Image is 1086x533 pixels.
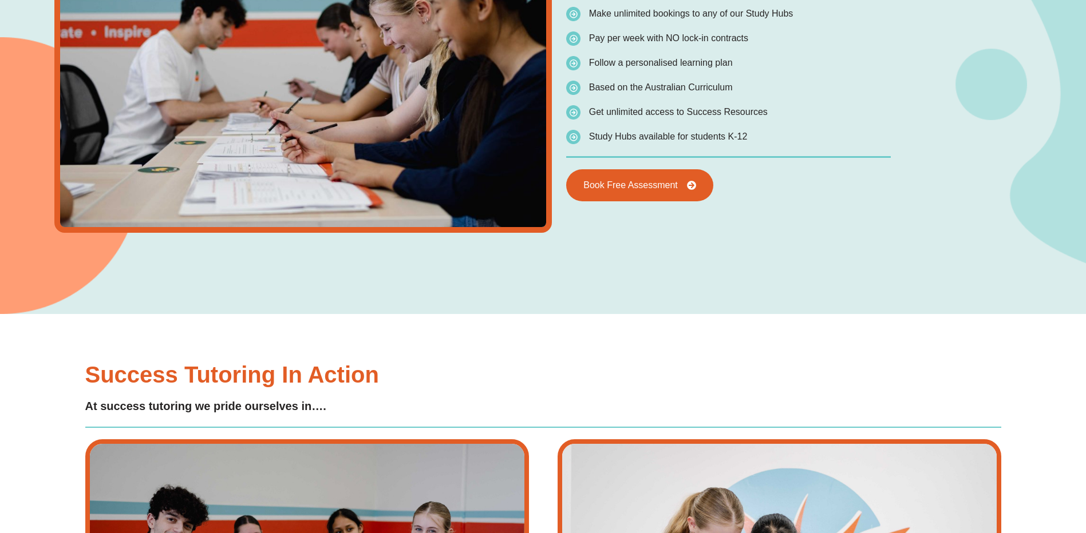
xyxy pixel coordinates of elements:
span:  [156,149,164,157]
span: Q [193,160,200,168]
span:  [260,149,268,157]
span: Z [198,149,203,157]
span: W [209,149,217,157]
span: 3 [76,193,81,201]
span:  [97,193,105,201]
span: L [160,81,168,96]
span: W [400,149,408,157]
span: I [193,149,196,157]
span: X [211,193,216,201]
span: L [98,182,103,190]
span: O [226,160,232,168]
span: W [93,182,101,190]
span: Study Hubs available for students K-12 [589,132,748,141]
span: W [271,160,279,168]
span:  [290,81,305,96]
span:  [179,182,187,190]
span: $ [76,149,81,157]
span: P [126,160,132,168]
span:  [196,149,204,157]
span: D [151,182,157,190]
span: D [143,182,149,190]
span: S [167,149,173,157]
span:  [124,160,132,168]
span: W [128,129,139,141]
span: Book Free Assessment [583,181,678,190]
button: Add or edit images [411,1,427,17]
span: S [168,182,174,190]
span: V [267,160,273,168]
span: V [227,193,232,201]
span: J [140,129,146,141]
span:  [373,149,381,157]
span: D [108,182,113,190]
span: L [274,160,278,168]
span: " [216,182,219,190]
span: Y [247,149,252,157]
span: D [402,149,408,157]
span: V [137,160,143,168]
span: P [139,193,145,201]
span: U [150,160,156,168]
span: V [263,81,273,96]
span: D [76,160,82,168]
span: U [120,193,126,201]
img: icon-list.png [566,81,580,95]
span: H [137,149,143,157]
span: V [181,182,187,190]
span: I [146,160,148,168]
button: Text [379,1,395,17]
span: U [148,182,153,190]
span: R [189,149,195,157]
span: Q [133,129,143,141]
span: V [301,149,306,157]
span: H [194,81,205,96]
span: W [157,160,165,168]
span:  [224,81,239,96]
span: H [89,149,94,157]
span: L [125,129,132,141]
span: \ [105,160,107,168]
span: Q [164,81,175,96]
span:  [158,149,166,157]
span: K [153,193,159,201]
span: Q [407,149,413,157]
span: D [133,81,144,96]
span:  [305,149,313,157]
span: K [227,149,232,157]
span: D [276,149,282,157]
span: G [171,160,177,168]
span: H [212,160,218,168]
span: L [204,193,209,201]
span: H [173,149,179,157]
span: \ [106,149,108,157]
span: U [297,149,302,157]
span:  [228,81,243,96]
span: U [180,160,185,168]
span: R [292,149,298,157]
span: U [161,182,167,190]
span: U [121,129,129,141]
span: L [148,160,153,168]
span: U [257,193,263,201]
span: G [412,149,418,157]
span: V [255,81,265,96]
span: 7 [186,81,195,96]
span: Q [353,149,359,157]
span: ( [82,193,85,201]
span: H [389,149,394,157]
span:  [136,182,144,190]
span:  [105,182,113,190]
span: L [264,193,268,201]
span: H [119,160,125,168]
span: U [114,81,125,96]
span: D [164,182,169,190]
span: G [235,193,242,201]
span: H [186,193,192,201]
span:  [96,182,104,190]
img: icon-list.png [566,31,580,46]
span:  [85,160,93,168]
span:  [248,193,256,201]
span: W [185,182,193,190]
span: 3 [114,182,119,190]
